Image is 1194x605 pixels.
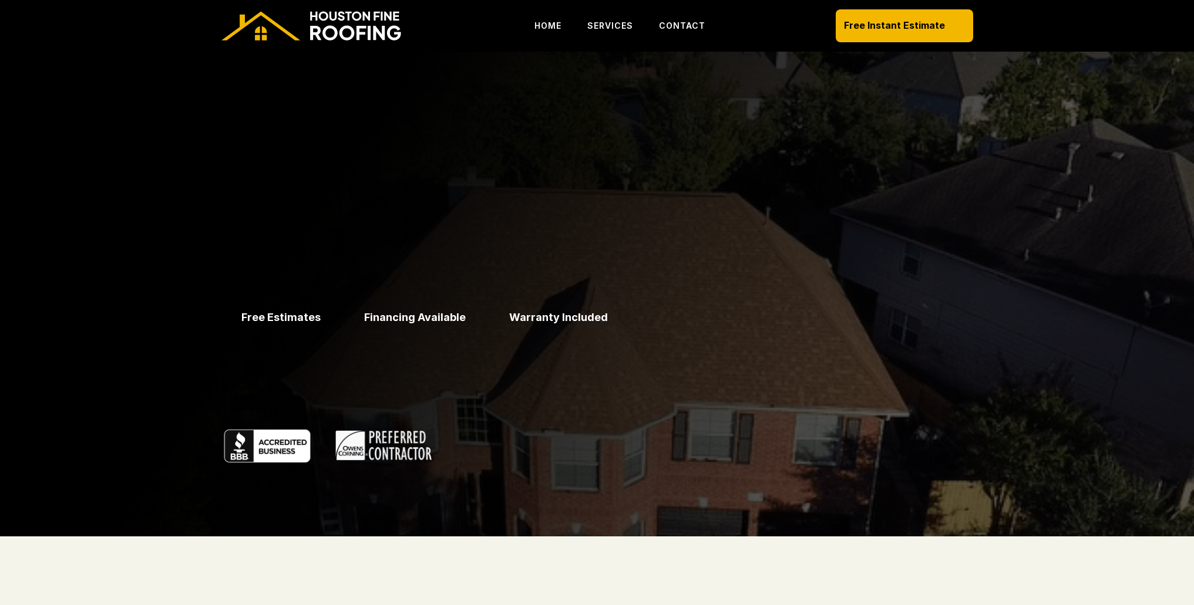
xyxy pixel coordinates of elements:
p: SERVICES [587,19,633,33]
p: Free Instant Estimate [844,18,945,33]
h5: Warranty Included [509,310,608,325]
p: HOME [534,19,561,33]
h5: Free Estimates [241,310,321,325]
h5: Financing Available [364,310,466,325]
p: CONTACT [659,19,705,33]
a: Free Instant Estimate [836,9,973,42]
